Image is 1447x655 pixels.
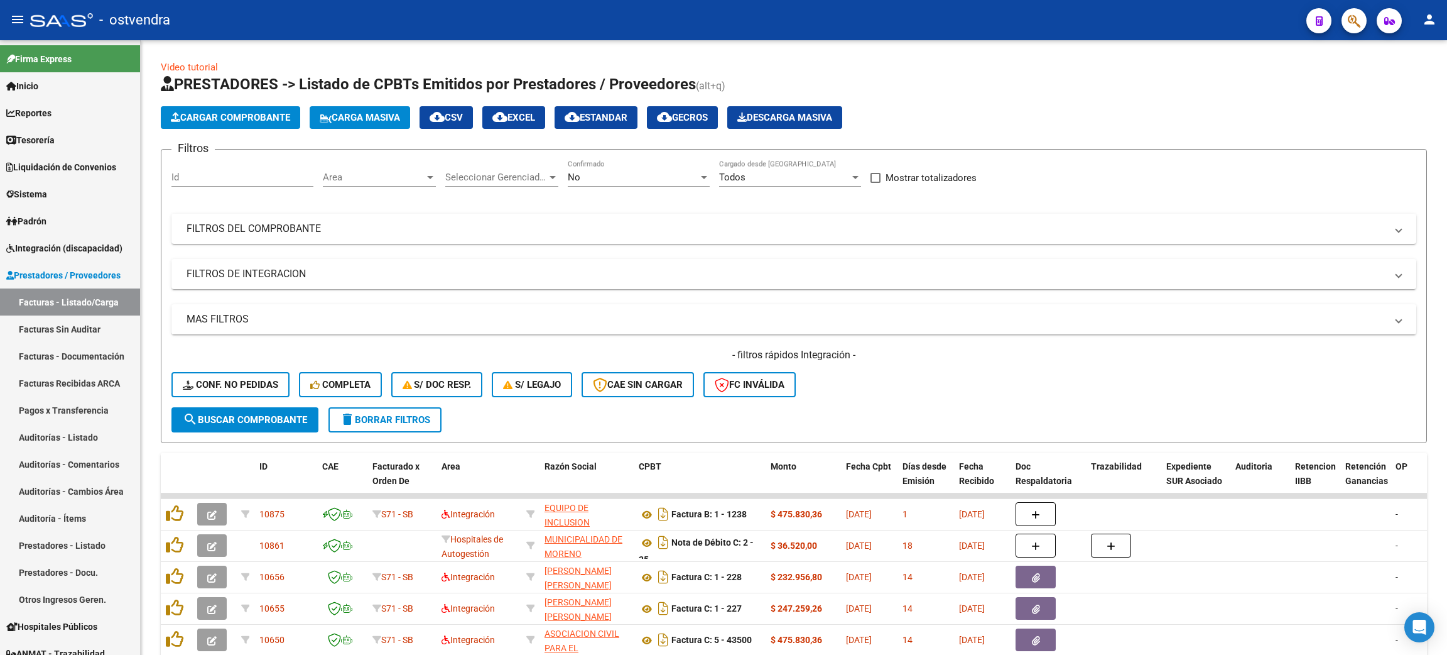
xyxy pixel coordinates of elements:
[655,532,671,553] i: Descargar documento
[593,379,683,390] span: CAE SIN CARGAR
[187,267,1386,281] mat-panel-title: FILTROS DE INTEGRACION
[99,6,170,34] span: - ostvendra
[1396,572,1398,582] span: -
[954,453,1011,509] datatable-header-cell: Fecha Recibido
[902,635,913,645] span: 14
[161,75,696,93] span: PRESTADORES -> Listado de CPBTs Emitidos por Prestadores / Proveedores
[545,534,622,559] span: MUNICIPALIDAD DE MORENO
[1166,461,1222,486] span: Expediente SUR Asociado
[1396,461,1407,471] span: OP
[6,187,47,201] span: Sistema
[6,620,97,634] span: Hospitales Públicos
[367,453,436,509] datatable-header-cell: Facturado x Orden De
[771,603,822,614] strong: $ 247.259,26
[1086,453,1161,509] datatable-header-cell: Trazabilidad
[565,112,627,123] span: Estandar
[539,453,634,509] datatable-header-cell: Razón Social
[171,259,1416,289] mat-expansion-panel-header: FILTROS DE INTEGRACION
[442,603,495,614] span: Integración
[902,461,946,486] span: Días desde Emisión
[1422,12,1437,27] mat-icon: person
[634,453,766,509] datatable-header-cell: CPBT
[671,510,747,520] strong: Factura B: 1 - 1238
[657,112,708,123] span: Gecros
[886,170,977,185] span: Mostrar totalizadores
[492,372,572,397] button: S/ legajo
[696,80,725,92] span: (alt+q)
[6,214,46,228] span: Padrón
[846,572,872,582] span: [DATE]
[703,372,796,397] button: FC Inválida
[771,461,796,471] span: Monto
[1161,453,1230,509] datatable-header-cell: Expediente SUR Asociado
[1290,453,1340,509] datatable-header-cell: Retencion IIBB
[323,172,425,183] span: Area
[545,597,612,622] span: [PERSON_NAME] [PERSON_NAME]
[187,222,1386,236] mat-panel-title: FILTROS DEL COMPROBANTE
[545,501,629,527] div: 30718301331
[959,572,985,582] span: [DATE]
[545,532,629,559] div: 33999001179
[655,504,671,524] i: Descargar documento
[6,52,72,66] span: Firma Express
[846,603,872,614] span: [DATE]
[841,453,897,509] datatable-header-cell: Fecha Cpbt
[6,79,38,93] span: Inicio
[381,635,413,645] span: S71 - SB
[430,112,463,123] span: CSV
[1091,461,1142,471] span: Trazabilidad
[846,509,872,519] span: [DATE]
[771,509,822,519] strong: $ 475.830,36
[259,509,285,519] span: 10875
[671,636,752,646] strong: Factura C: 5 - 43500
[381,509,413,519] span: S71 - SB
[545,503,627,556] span: EQUIPO DE INCLUSION CRECIENDO JUNTOS S.R.L.
[430,109,445,124] mat-icon: cloud_download
[727,106,842,129] button: Descarga Masiva
[259,461,268,471] span: ID
[568,172,580,183] span: No
[6,241,122,255] span: Integración (discapacidad)
[1016,461,1072,486] span: Doc Respaldatoria
[391,372,483,397] button: S/ Doc Resp.
[317,453,367,509] datatable-header-cell: CAE
[545,566,612,590] span: [PERSON_NAME] [PERSON_NAME]
[902,509,908,519] span: 1
[1390,453,1441,509] datatable-header-cell: OP
[959,509,985,519] span: [DATE]
[1404,612,1434,642] div: Open Intercom Messenger
[328,407,442,432] button: Borrar Filtros
[897,453,954,509] datatable-header-cell: Días desde Emisión
[1396,603,1398,614] span: -
[719,172,745,183] span: Todos
[492,112,535,123] span: EXCEL
[737,112,832,123] span: Descarga Masiva
[6,133,55,147] span: Tesorería
[545,595,629,622] div: 27394128541
[1011,453,1086,509] datatable-header-cell: Doc Respaldatoria
[171,214,1416,244] mat-expansion-panel-header: FILTROS DEL COMPROBANTE
[442,534,503,559] span: Hospitales de Autogestión
[647,106,718,129] button: Gecros
[639,461,661,471] span: CPBT
[420,106,473,129] button: CSV
[171,304,1416,334] mat-expansion-panel-header: MAS FILTROS
[582,372,694,397] button: CAE SIN CARGAR
[545,627,629,653] div: 30697586942
[1396,541,1398,551] span: -
[161,106,300,129] button: Cargar Comprobante
[565,109,580,124] mat-icon: cloud_download
[715,379,784,390] span: FC Inválida
[320,112,400,123] span: Carga Masiva
[340,414,430,426] span: Borrar Filtros
[766,453,841,509] datatable-header-cell: Monto
[310,106,410,129] button: Carga Masiva
[322,461,339,471] span: CAE
[655,567,671,587] i: Descargar documento
[381,572,413,582] span: S71 - SB
[436,453,521,509] datatable-header-cell: Area
[299,372,382,397] button: Completa
[187,312,1386,326] mat-panel-title: MAS FILTROS
[1340,453,1390,509] datatable-header-cell: Retención Ganancias
[902,572,913,582] span: 14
